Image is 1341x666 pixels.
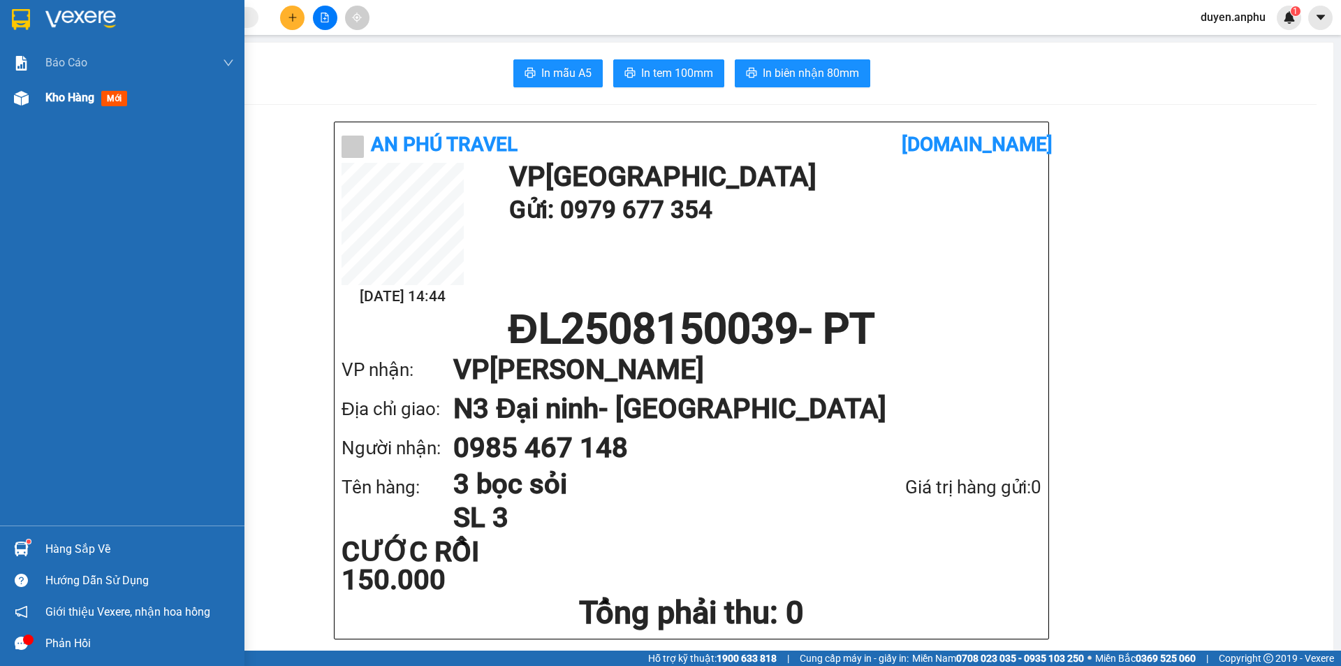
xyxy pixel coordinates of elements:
img: solution-icon [14,56,29,71]
span: file-add [320,13,330,22]
div: Hàng sắp về [45,539,234,560]
span: Kho hàng [45,91,94,104]
span: printer [746,67,757,80]
div: Hướng dẫn sử dụng [45,570,234,591]
img: icon-new-feature [1283,11,1296,24]
span: Miền Nam [912,651,1084,666]
span: In biên nhận 80mm [763,64,859,82]
div: [GEOGRAPHIC_DATA] [12,12,154,43]
h1: 0985 467 148 [453,428,1013,468]
img: logo-vxr [12,9,30,30]
sup: 1 [1291,6,1300,16]
h2: [DATE] 14:44 [342,285,464,308]
button: printerIn mẫu A5 [513,59,603,87]
button: aim [345,6,369,30]
span: In mẫu A5 [541,64,592,82]
span: down [223,57,234,68]
span: Báo cáo [45,54,87,71]
span: Nhận: [163,13,197,28]
span: N3 Đại ninh- [GEOGRAPHIC_DATA] [163,48,366,97]
h1: 3 bọc sỏi [453,468,831,501]
span: ⚪️ [1087,656,1092,661]
button: caret-down [1308,6,1333,30]
h1: Tổng phải thu: 0 [342,594,1041,632]
span: mới [101,91,127,106]
button: plus [280,6,305,30]
button: file-add [313,6,337,30]
img: warehouse-icon [14,91,29,106]
div: Giá trị hàng gửi: 0 [831,473,1041,502]
h1: VP [PERSON_NAME] [453,350,1013,389]
b: [DOMAIN_NAME] [902,133,1053,156]
span: In tem 100mm [641,64,713,82]
span: printer [624,67,636,80]
span: Giới thiệu Vexere, nhận hoa hồng [45,603,210,621]
div: 0985467148 [163,29,366,48]
div: Tên hàng: [342,473,453,502]
span: notification [15,605,28,618]
div: Phản hồi [45,633,234,654]
span: Hỗ trợ kỹ thuật: [648,651,777,666]
b: An Phú Travel [371,133,518,156]
strong: 0369 525 060 [1136,653,1196,664]
span: DĐ: [163,56,184,71]
span: message [15,637,28,650]
strong: 1900 633 818 [717,653,777,664]
div: CƯỚC RỒI 150.000 [342,538,573,594]
div: Địa chỉ giao: [342,395,453,424]
span: 1 [1293,6,1298,16]
div: Người nhận: [342,434,453,463]
button: printerIn tem 100mm [613,59,724,87]
span: caret-down [1314,11,1327,24]
span: aim [352,13,362,22]
h1: VP [GEOGRAPHIC_DATA] [509,163,1034,191]
sup: 1 [27,540,31,544]
div: VP nhận: [342,356,453,384]
span: | [1206,651,1208,666]
span: plus [288,13,298,22]
h1: Gửi: 0979 677 354 [509,191,1034,229]
h1: ĐL2508150039 - PT [342,308,1041,350]
span: Gửi: [12,12,34,27]
div: [PERSON_NAME] [163,12,366,29]
span: | [787,651,789,666]
span: question-circle [15,574,28,587]
div: 0979677354 [12,43,154,63]
h1: SL 3 [453,501,831,535]
h1: N3 Đại ninh- [GEOGRAPHIC_DATA] [453,389,1013,428]
button: printerIn biên nhận 80mm [735,59,870,87]
span: printer [525,67,536,80]
span: copyright [1263,653,1273,663]
img: warehouse-icon [14,542,29,556]
span: duyen.anphu [1189,8,1277,26]
span: Miền Bắc [1095,651,1196,666]
strong: 0708 023 035 - 0935 103 250 [956,653,1084,664]
span: Cung cấp máy in - giấy in: [800,651,909,666]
